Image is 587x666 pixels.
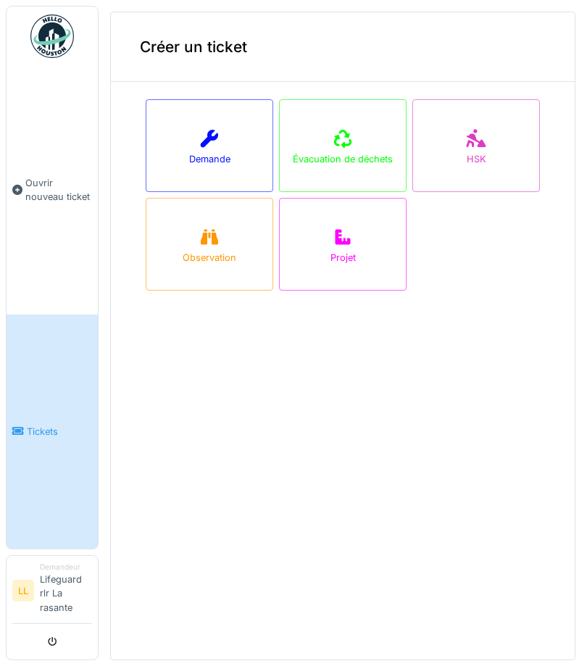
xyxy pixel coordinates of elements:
div: Projet [330,251,356,265]
div: Évacuation de déchets [293,152,393,166]
span: Ouvrir nouveau ticket [25,176,92,204]
div: Demande [189,152,230,166]
a: Tickets [7,315,98,549]
li: LL [12,580,34,602]
div: Observation [183,251,236,265]
div: HSK [467,152,486,166]
div: Demandeur [40,562,92,573]
span: Tickets [27,425,92,438]
a: Ouvrir nouveau ticket [7,66,98,315]
a: LL DemandeurLifeguard rlr La rasante [12,562,92,624]
div: Créer un ticket [111,12,575,82]
li: Lifeguard rlr La rasante [40,562,92,620]
img: Badge_color-CXgf-gQk.svg [30,14,74,58]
